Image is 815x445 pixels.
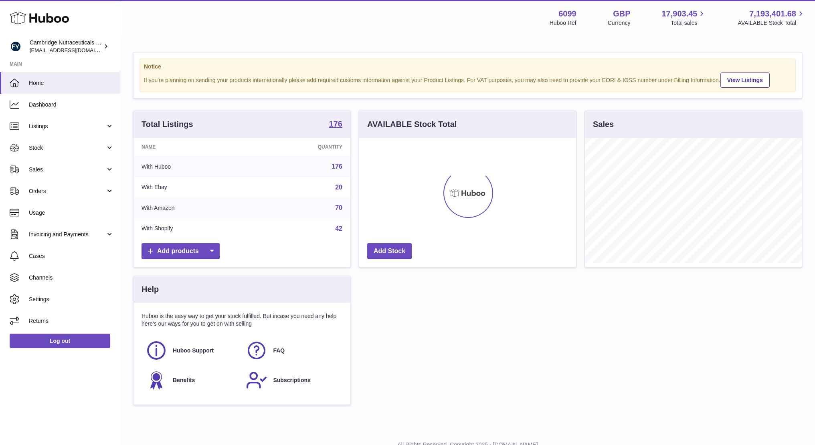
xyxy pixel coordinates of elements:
[10,334,110,348] a: Log out
[142,243,220,260] a: Add products
[29,209,114,217] span: Usage
[335,225,342,232] a: 42
[142,312,342,328] p: Huboo is the easy way to get your stock fulfilled. But incase you need any help here's our ways f...
[133,177,252,198] td: With Ebay
[142,284,159,295] h3: Help
[738,8,805,27] a: 7,193,401.68 AVAILABLE Stock Total
[252,138,350,156] th: Quantity
[273,347,285,354] span: FAQ
[335,204,342,211] a: 70
[173,347,214,354] span: Huboo Support
[29,296,114,303] span: Settings
[367,243,412,260] a: Add Stock
[29,101,114,109] span: Dashboard
[146,340,238,361] a: Huboo Support
[29,317,114,325] span: Returns
[146,369,238,391] a: Benefits
[273,377,310,384] span: Subscriptions
[558,8,576,19] strong: 6099
[142,119,193,130] h3: Total Listings
[720,72,770,88] a: View Listings
[608,19,631,27] div: Currency
[749,8,796,19] span: 7,193,401.68
[613,8,630,19] strong: GBP
[329,120,342,128] strong: 176
[738,19,805,27] span: AVAILABLE Stock Total
[29,166,105,173] span: Sales
[30,39,102,54] div: Cambridge Nutraceuticals Ltd
[661,8,706,27] a: 17,903.45 Total sales
[29,144,105,152] span: Stock
[29,231,105,238] span: Invoicing and Payments
[671,19,706,27] span: Total sales
[144,71,791,88] div: If you're planning on sending your products internationally please add required customs informati...
[133,138,252,156] th: Name
[335,184,342,191] a: 20
[144,63,791,70] strong: Notice
[661,8,697,19] span: 17,903.45
[30,47,118,53] span: [EMAIL_ADDRESS][DOMAIN_NAME]
[246,340,338,361] a: FAQ
[10,40,22,52] img: huboo@camnutra.com
[29,123,105,130] span: Listings
[29,274,114,282] span: Channels
[29,252,114,260] span: Cases
[173,377,195,384] span: Benefits
[332,163,342,170] a: 176
[29,187,105,195] span: Orders
[29,79,114,87] span: Home
[133,218,252,239] td: With Shopify
[133,197,252,218] td: With Amazon
[550,19,576,27] div: Huboo Ref
[367,119,457,130] h3: AVAILABLE Stock Total
[593,119,614,130] h3: Sales
[246,369,338,391] a: Subscriptions
[133,156,252,177] td: With Huboo
[329,120,342,129] a: 176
